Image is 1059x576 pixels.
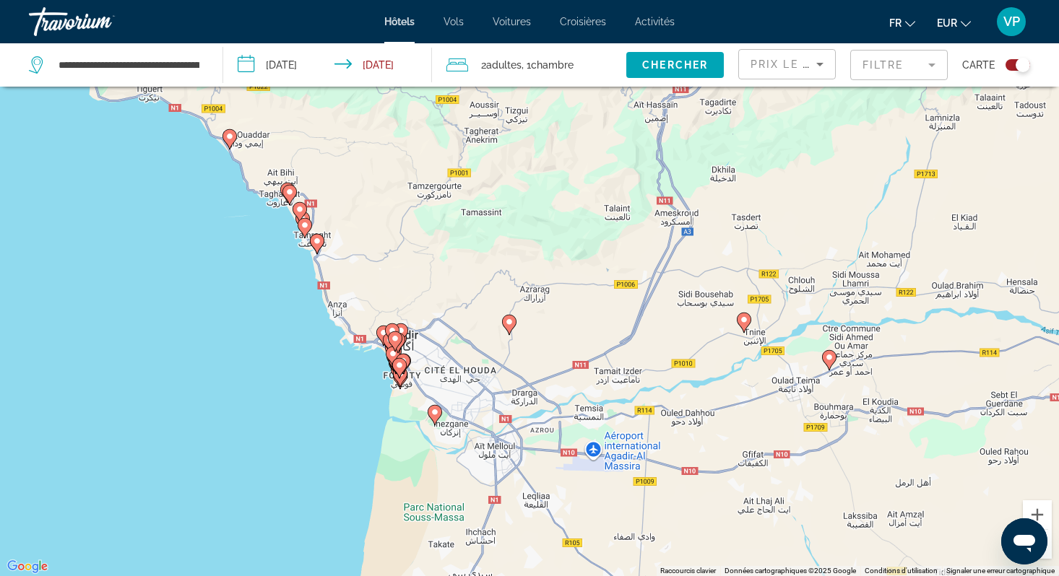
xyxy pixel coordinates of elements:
[384,16,415,27] a: Hôtels
[889,17,902,29] span: fr
[481,55,522,75] span: 2
[493,16,531,27] a: Voitures
[635,16,675,27] a: Activités
[1003,14,1020,29] span: VP
[223,43,432,87] button: Check-in date: Sep 21, 2025 Check-out date: Sep 22, 2025
[993,6,1030,37] button: User Menu
[486,59,522,71] span: Adultes
[1023,500,1052,529] button: Zoom avant
[432,43,626,87] button: Travelers: 2 adults, 0 children
[660,566,716,576] button: Raccourcis clavier
[531,59,574,71] span: Chambre
[4,557,51,576] img: Google
[995,58,1030,71] button: Toggle map
[850,49,948,81] button: Filter
[725,567,856,575] span: Données cartographiques ©2025 Google
[751,56,824,73] mat-select: Sort by
[522,55,574,75] span: , 1
[626,52,724,78] button: Chercher
[1001,518,1047,564] iframe: Bouton de lancement de la fenêtre de messagerie
[751,58,864,70] span: Prix le plus bas
[865,567,938,575] a: Conditions d'utilisation (s'ouvre dans un nouvel onglet)
[889,12,915,33] button: Change language
[946,567,1055,575] a: Signaler une erreur cartographique
[937,17,957,29] span: EUR
[444,16,464,27] a: Vols
[560,16,606,27] a: Croisières
[4,557,51,576] a: Ouvrir cette zone dans Google Maps (dans une nouvelle fenêtre)
[29,3,173,40] a: Travorium
[962,55,995,75] span: Carte
[937,12,971,33] button: Change currency
[642,59,708,71] span: Chercher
